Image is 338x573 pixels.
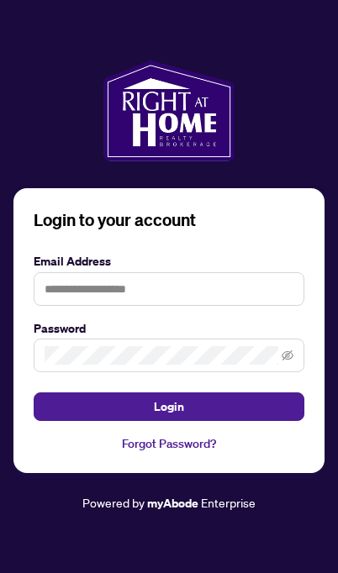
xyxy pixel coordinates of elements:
label: Password [34,319,304,338]
label: Email Address [34,252,304,271]
h3: Login to your account [34,208,304,232]
span: Enterprise [201,495,256,510]
a: Forgot Password? [34,434,304,453]
span: Login [154,393,184,420]
img: ma-logo [103,60,234,161]
a: myAbode [147,494,198,513]
button: Login [34,392,304,421]
span: Powered by [82,495,145,510]
span: eye-invisible [282,350,293,361]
